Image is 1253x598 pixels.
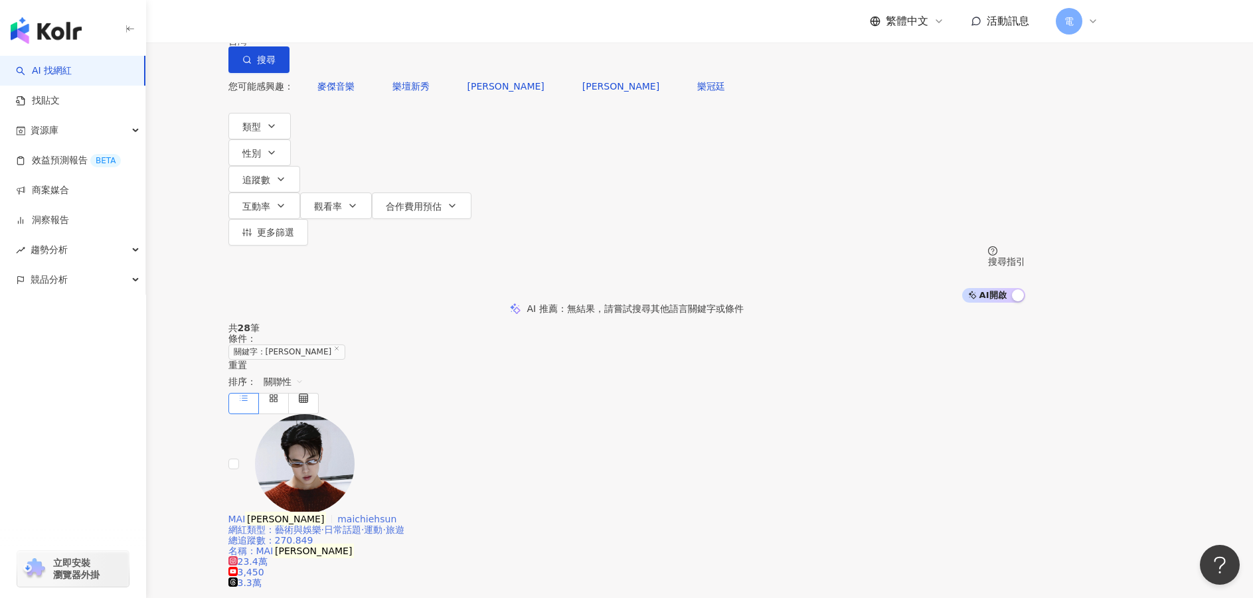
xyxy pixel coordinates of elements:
[264,371,303,392] span: 關聯性
[1200,545,1240,585] iframe: Help Scout Beacon - Open
[245,512,326,526] mark: [PERSON_NAME]
[228,577,262,588] span: 3.3萬
[361,524,364,535] span: ·
[228,166,300,192] button: 追蹤數
[683,73,739,100] button: 樂冠廷
[53,557,100,581] span: 立即安裝 瀏覽器外掛
[16,184,69,197] a: 商案媒合
[378,73,444,100] button: 樂壇新秀
[238,323,250,333] span: 28
[988,256,1025,267] div: 搜尋指引
[527,303,743,314] div: AI 推薦 ：
[31,235,68,265] span: 趨勢分析
[303,73,369,100] button: 麥傑音樂
[228,219,308,246] button: 更多篩選
[16,214,69,227] a: 洞察報告
[228,344,346,360] span: 關鍵字：[PERSON_NAME]
[242,175,270,185] span: 追蹤數
[886,14,928,29] span: 繁體中文
[1064,14,1074,29] span: 電
[321,524,324,535] span: ·
[31,115,58,145] span: 資源庫
[364,524,382,535] span: 運動
[16,154,121,167] a: 效益預測報告BETA
[17,551,129,587] a: chrome extension立即安裝 瀏覽器外掛
[228,113,291,139] button: 類型
[314,201,342,212] span: 觀看率
[337,514,396,524] span: maichiehsun
[275,524,321,535] span: 藝術與娛樂
[228,333,256,344] span: 條件 ：
[228,524,1025,535] div: 網紅類型 ：
[242,121,261,132] span: 類型
[582,81,659,92] span: [PERSON_NAME]
[372,192,471,219] button: 合作費用預估
[31,265,68,295] span: 競品分析
[257,227,294,238] span: 更多篩選
[317,81,355,92] span: 麥傑音樂
[255,414,355,514] img: KOL Avatar
[324,524,361,535] span: 日常話題
[228,514,246,524] span: MAI
[988,246,997,256] span: question-circle
[11,17,82,44] img: logo
[16,246,25,255] span: rise
[228,81,293,92] span: 您可能感興趣：
[467,81,544,92] span: [PERSON_NAME]
[256,546,274,556] span: MAI
[454,73,558,100] button: [PERSON_NAME]
[386,524,404,535] span: 旅遊
[273,544,354,558] mark: [PERSON_NAME]
[21,558,47,579] img: chrome extension
[16,94,60,108] a: 找貼文
[300,192,372,219] button: 觀看率
[228,567,264,577] span: 3,450
[228,46,290,73] button: 搜尋
[228,556,268,567] span: 23.4萬
[568,73,673,100] button: [PERSON_NAME]
[242,201,270,212] span: 互動率
[382,524,385,535] span: ·
[228,192,300,219] button: 互動率
[228,139,291,166] button: 性別
[16,64,72,78] a: searchAI 找網紅
[392,81,430,92] span: 樂壇新秀
[228,323,1025,333] div: 共 筆
[228,535,1025,546] div: 總追蹤數 ： 270,849
[567,303,744,314] span: 無結果，請嘗試搜尋其他語言關鍵字或條件
[242,148,261,159] span: 性別
[228,360,1025,370] div: 重置
[697,81,725,92] span: 樂冠廷
[228,370,1025,393] div: 排序：
[386,201,442,212] span: 合作費用預估
[257,54,276,65] span: 搜尋
[987,15,1029,27] span: 活動訊息
[228,544,355,558] span: 名稱 ：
